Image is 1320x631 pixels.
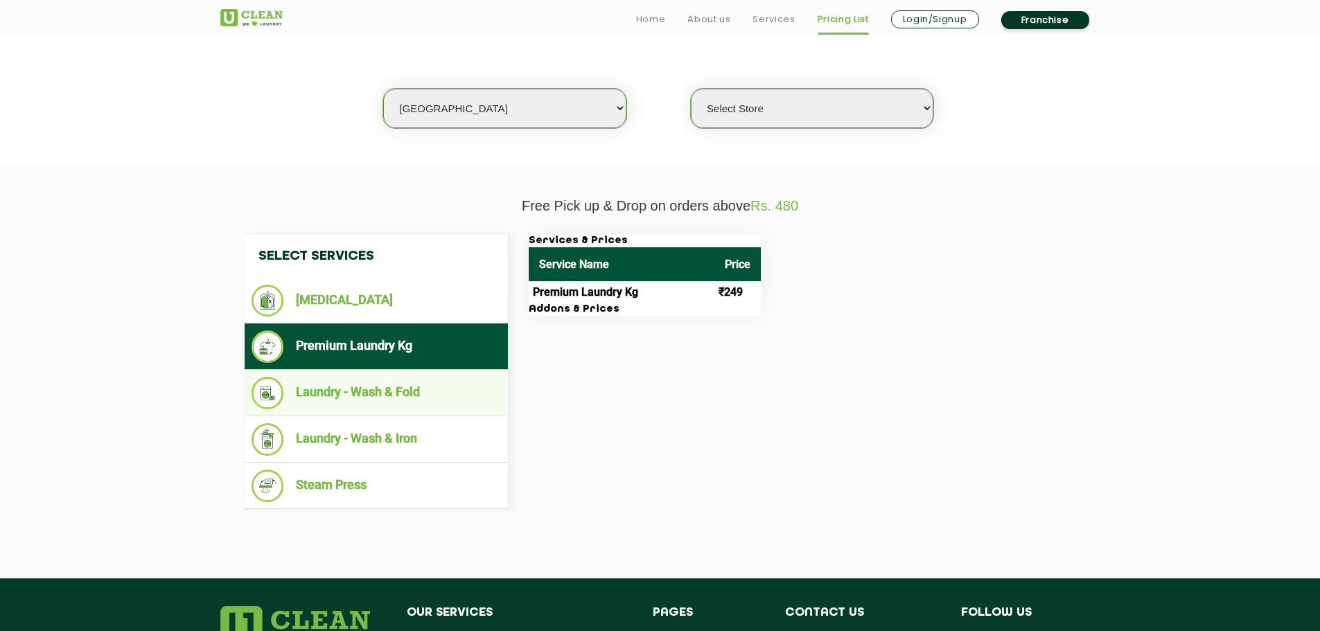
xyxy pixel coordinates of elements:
li: Laundry - Wash & Iron [252,423,501,456]
img: Laundry - Wash & Fold [252,377,284,409]
img: UClean Laundry and Dry Cleaning [220,9,283,26]
li: Laundry - Wash & Fold [252,377,501,409]
th: Service Name [529,247,714,281]
p: Free Pick up & Drop on orders above [220,198,1100,214]
img: Steam Press [252,470,284,502]
li: [MEDICAL_DATA] [252,285,501,317]
img: Dry Cleaning [252,285,284,317]
h3: Services & Prices [529,235,761,247]
a: About us [687,11,730,28]
a: Pricing List [818,11,869,28]
a: Home [636,11,666,28]
a: Franchise [1001,11,1089,29]
th: Price [714,247,761,281]
img: Premium Laundry Kg [252,330,284,363]
td: ₹249 [714,281,761,303]
li: Premium Laundry Kg [252,330,501,363]
span: Rs. 480 [750,198,798,213]
h3: Addons & Prices [529,303,761,316]
img: Laundry - Wash & Iron [252,423,284,456]
a: Services [753,11,795,28]
a: Login/Signup [891,10,979,28]
td: Premium Laundry Kg [529,281,714,303]
h4: Select Services [245,235,508,278]
li: Steam Press [252,470,501,502]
